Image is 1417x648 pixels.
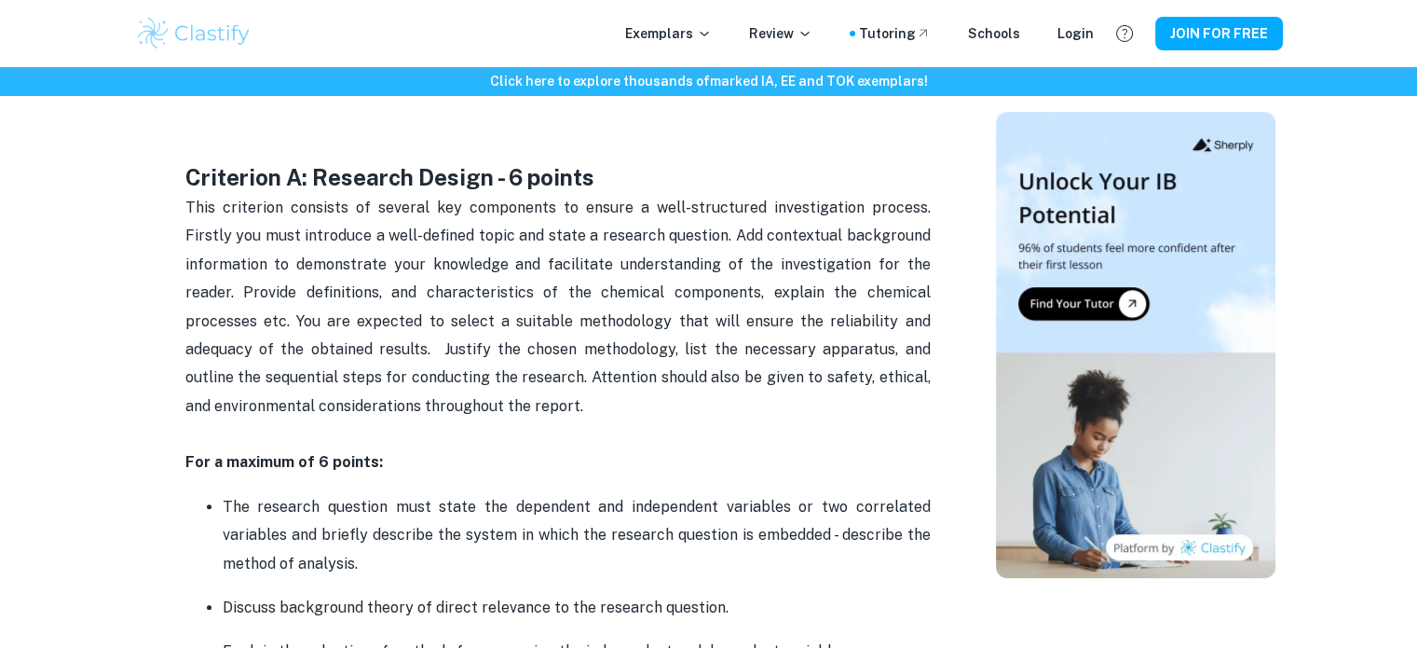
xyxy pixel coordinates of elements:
a: Tutoring [859,23,931,44]
span: This criterion consists of several key components to ensure a well-structured investigation proce... [185,199,934,415]
p: Discuss background theory of direct relevance to the research question. [223,594,931,622]
h6: Click here to explore thousands of marked IA, EE and TOK exemplars ! [4,71,1413,91]
strong: Criterion A: Research Design - 6 points [185,164,594,190]
img: Clastify logo [135,15,253,52]
p: Exemplars [625,23,712,44]
a: Schools [968,23,1020,44]
button: JOIN FOR FREE [1155,17,1283,50]
p: Review [749,23,812,44]
a: Login [1057,23,1094,44]
img: Thumbnail [996,112,1275,578]
button: Help and Feedback [1109,18,1140,49]
strong: For a maximum of 6 points: [185,453,383,471]
p: The research question must state the dependent and independent variables or two correlated variab... [223,493,931,578]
